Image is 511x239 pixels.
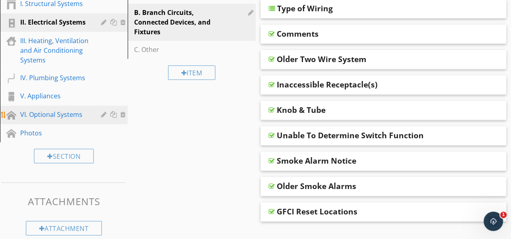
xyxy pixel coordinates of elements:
[277,54,366,64] div: Older Two Wire System
[500,212,507,218] span: 1
[277,207,357,216] div: GFCI Reset Locations
[20,36,89,65] div: III. Heating, Ventilation and Air Conditioning Systems
[277,181,356,191] div: Older Smoke Alarms
[277,131,424,140] div: Unable To Determine Switch Function
[134,8,221,37] div: B. Branch Circuits, Connected Devices, and Fixtures
[20,91,89,101] div: V. Appliances
[277,4,333,13] div: Type of Wiring
[20,17,89,27] div: II. Electrical Systems
[20,128,89,138] div: Photos
[277,156,356,166] div: Smoke Alarm Notice
[168,65,216,80] div: Item
[20,73,89,83] div: IV. Plumbing Systems
[26,221,102,235] div: Attachment
[277,105,326,115] div: Knob & Tube
[484,212,503,231] iframe: Intercom live chat
[277,80,378,89] div: Inaccessible Receptacle(s)
[34,149,94,163] div: Section
[20,110,89,119] div: VI. Optional Systems
[134,45,221,54] div: C. Other
[277,29,319,39] div: Comments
